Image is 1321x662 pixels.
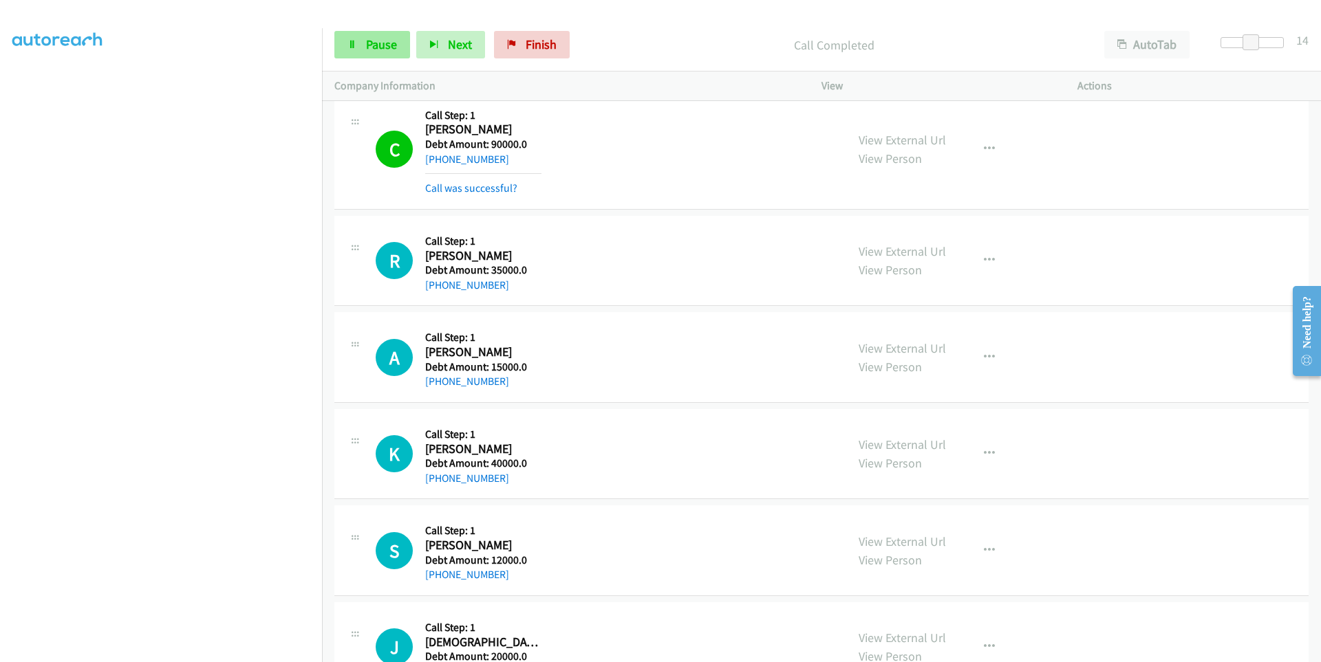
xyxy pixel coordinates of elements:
a: View Person [859,262,922,278]
a: View External Url [859,132,946,148]
h2: [PERSON_NAME] [425,538,541,553]
h2: [PERSON_NAME] [425,122,541,137]
h5: Debt Amount: 35000.0 [425,263,541,277]
a: Call was successful? [425,181,517,195]
a: View External Url [859,243,946,259]
h1: S [376,532,413,569]
a: View External Url [859,437,946,452]
a: [PHONE_NUMBER] [425,568,509,581]
h5: Debt Amount: 40000.0 [425,456,541,470]
h1: A [376,339,413,376]
p: View [821,78,1053,94]
a: View Person [859,151,922,166]
h2: [PERSON_NAME] [425,248,541,264]
a: View Person [859,455,922,471]
a: View External Url [859,630,946,646]
button: AutoTab [1104,31,1190,58]
h1: R [376,242,413,279]
h5: Call Step: 1 [425,621,541,635]
h1: C [376,131,413,168]
a: [PHONE_NUMBER] [425,153,509,166]
a: View Person [859,552,922,568]
div: 14 [1296,31,1309,49]
iframe: Dialpad [12,7,322,660]
h2: [PERSON_NAME] [425,344,541,360]
div: The call is yet to be attempted [376,242,413,279]
a: Finish [494,31,570,58]
h5: Debt Amount: 15000.0 [425,360,541,374]
h2: [DEMOGRAPHIC_DATA][PERSON_NAME] [425,635,541,650]
a: Pause [334,31,410,58]
h5: Debt Amount: 90000.0 [425,137,541,151]
a: View External Url [859,340,946,356]
p: Actions [1077,78,1309,94]
p: Company Information [334,78,797,94]
a: [PHONE_NUMBER] [425,278,509,291]
a: View External Url [859,533,946,549]
p: Call Completed [588,36,1080,54]
span: Next [448,36,472,52]
h2: [PERSON_NAME] [425,441,541,457]
h1: K [376,435,413,472]
span: Finish [526,36,557,52]
a: [PHONE_NUMBER] [425,472,509,485]
h5: Call Step: 1 [425,109,541,122]
h5: Call Step: 1 [425,428,541,441]
button: Next [416,31,485,58]
span: Pause [366,36,397,52]
div: The call is yet to be attempted [376,435,413,472]
a: [PHONE_NUMBER] [425,375,509,388]
h5: Call Step: 1 [425,524,541,538]
h5: Call Step: 1 [425,234,541,248]
iframe: Resource Center [1281,276,1321,386]
a: View Person [859,359,922,375]
h5: Call Step: 1 [425,331,541,344]
h5: Debt Amount: 12000.0 [425,553,541,567]
div: The call is yet to be attempted [376,532,413,569]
